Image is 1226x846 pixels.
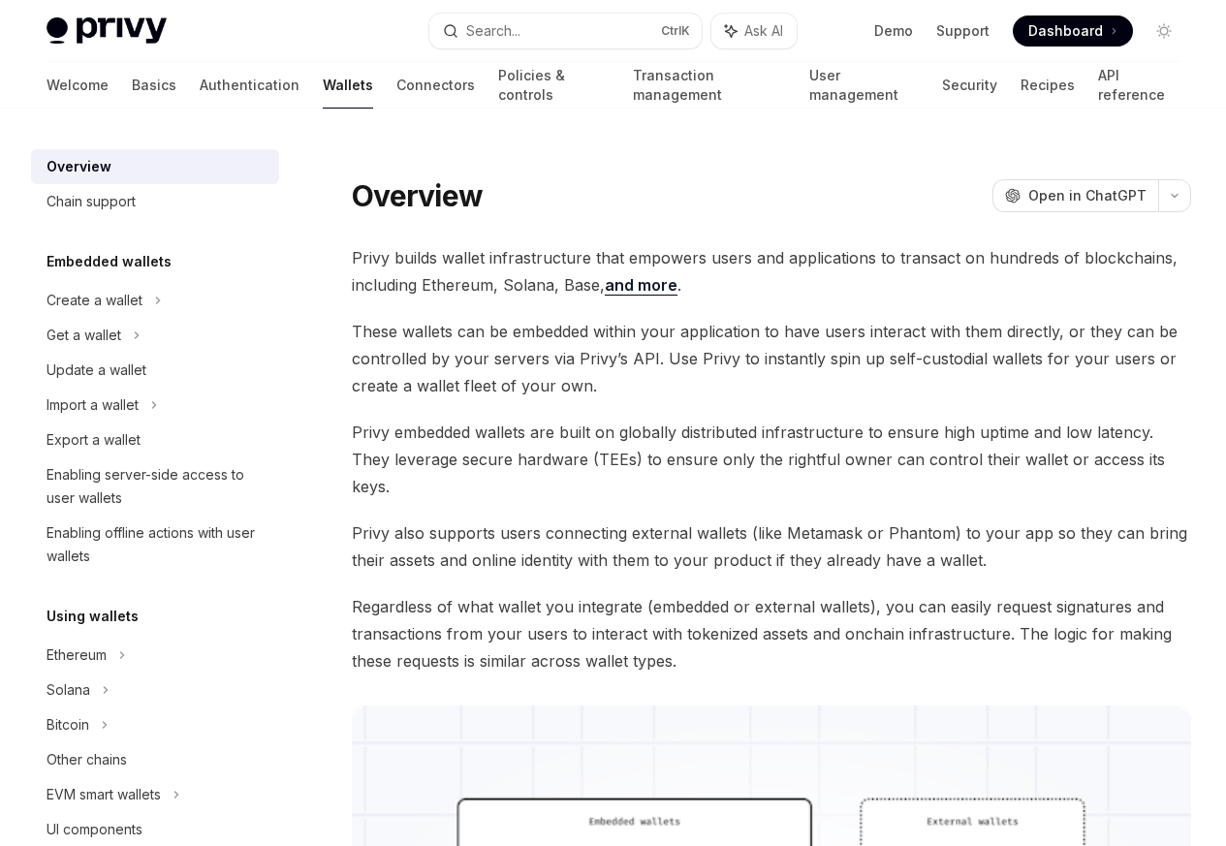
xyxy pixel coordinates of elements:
a: API reference [1098,62,1179,109]
a: Welcome [47,62,109,109]
a: Chain support [31,184,279,219]
h1: Overview [352,178,483,213]
div: Update a wallet [47,359,146,382]
span: Regardless of what wallet you integrate (embedded or external wallets), you can easily request si... [352,593,1191,674]
span: Privy also supports users connecting external wallets (like Metamask or Phantom) to your app so t... [352,519,1191,574]
div: Export a wallet [47,428,141,452]
a: Overview [31,149,279,184]
a: Basics [132,62,176,109]
span: These wallets can be embedded within your application to have users interact with them directly, ... [352,318,1191,399]
span: Privy builds wallet infrastructure that empowers users and applications to transact on hundreds o... [352,244,1191,298]
button: Ask AI [711,14,797,48]
a: Transaction management [633,62,787,109]
span: Privy embedded wallets are built on globally distributed infrastructure to ensure high uptime and... [352,419,1191,500]
a: Enabling server-side access to user wallets [31,457,279,516]
span: Open in ChatGPT [1028,186,1147,205]
img: light logo [47,17,167,45]
div: Solana [47,678,90,702]
a: Demo [874,21,913,41]
a: Connectors [396,62,475,109]
div: Enabling server-side access to user wallets [47,463,267,510]
div: Bitcoin [47,713,89,736]
button: Search...CtrlK [429,14,702,48]
a: Other chains [31,742,279,777]
h5: Embedded wallets [47,250,172,273]
h5: Using wallets [47,605,139,628]
div: Get a wallet [47,324,121,347]
div: Chain support [47,190,136,213]
div: Ethereum [47,643,107,667]
span: Ask AI [744,21,783,41]
a: User management [809,62,919,109]
div: Enabling offline actions with user wallets [47,521,267,568]
span: Dashboard [1028,21,1103,41]
a: Update a wallet [31,353,279,388]
div: UI components [47,818,142,841]
div: Search... [466,19,520,43]
a: Wallets [323,62,373,109]
div: EVM smart wallets [47,783,161,806]
a: Export a wallet [31,423,279,457]
a: Security [942,62,997,109]
a: Recipes [1021,62,1075,109]
a: Enabling offline actions with user wallets [31,516,279,574]
div: Create a wallet [47,289,142,312]
a: Policies & controls [498,62,610,109]
a: and more [605,275,677,296]
a: Support [936,21,990,41]
button: Toggle dark mode [1148,16,1179,47]
a: Authentication [200,62,299,109]
span: Ctrl K [661,23,690,39]
button: Open in ChatGPT [992,179,1158,212]
div: Import a wallet [47,393,139,417]
div: Overview [47,155,111,178]
div: Other chains [47,748,127,771]
a: Dashboard [1013,16,1133,47]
